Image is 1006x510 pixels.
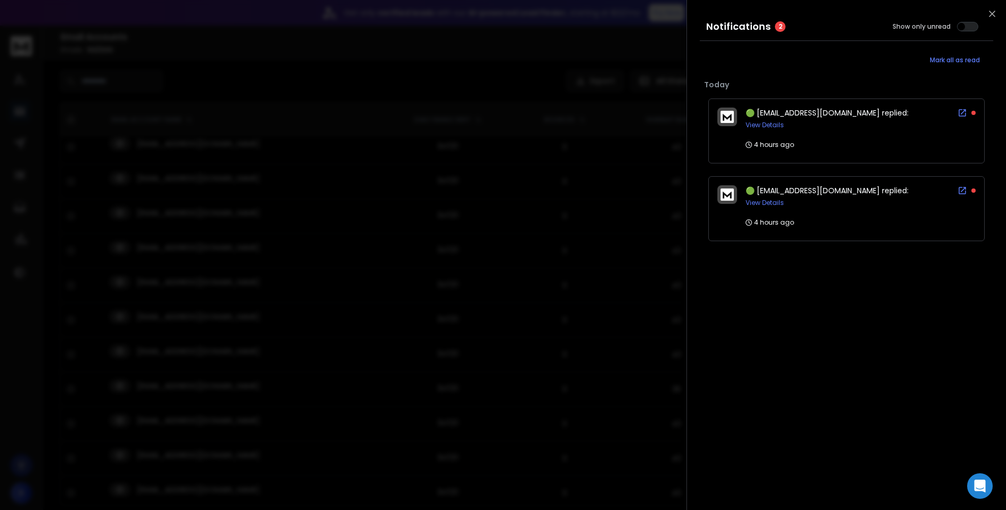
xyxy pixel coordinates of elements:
[930,56,980,64] span: Mark all as read
[746,108,909,118] span: 🟢 [EMAIL_ADDRESS][DOMAIN_NAME] replied:
[746,121,784,129] button: View Details
[746,141,794,149] p: 4 hours ago
[704,79,989,90] p: Today
[721,111,734,123] img: logo
[746,185,909,196] span: 🟢 [EMAIL_ADDRESS][DOMAIN_NAME] replied:
[746,218,794,227] p: 4 hours ago
[746,199,784,207] button: View Details
[917,50,993,71] button: Mark all as read
[706,19,771,34] h3: Notifications
[775,21,786,32] span: 2
[893,22,951,31] label: Show only unread
[967,473,993,499] div: Open Intercom Messenger
[721,188,734,201] img: logo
